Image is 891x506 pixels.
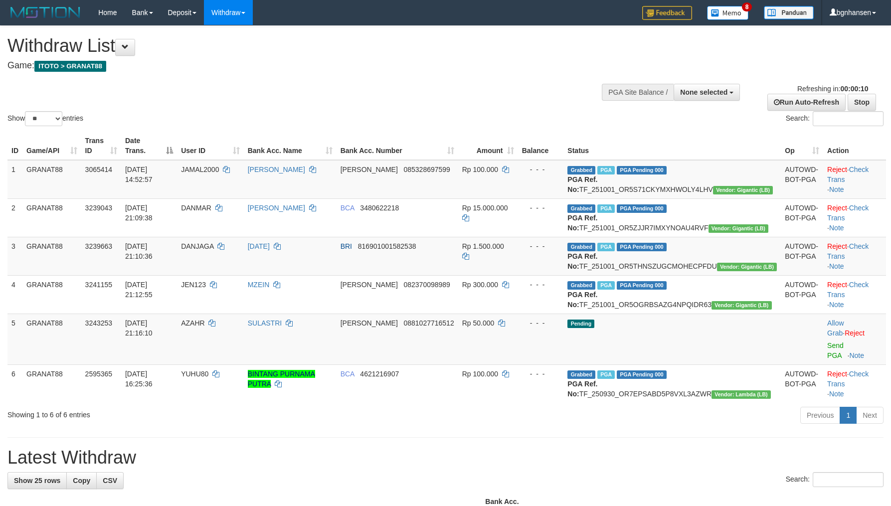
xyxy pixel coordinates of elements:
[360,370,399,378] span: Copy 4621216907 to clipboard
[7,448,884,468] h1: Latest Withdraw
[7,406,364,420] div: Showing 1 to 6 of 6 entries
[248,242,270,250] a: [DATE]
[125,281,153,299] span: [DATE] 21:12:55
[823,198,886,237] td: · ·
[66,472,97,489] a: Copy
[103,477,117,485] span: CSV
[856,407,884,424] a: Next
[563,160,781,199] td: TF_251001_OR5S71CKYMXHWOLY4LHV
[767,94,846,111] a: Run Auto-Refresh
[712,301,772,310] span: Vendor URL: https://dashboard.q2checkout.com/secure
[617,281,667,290] span: PGA Pending
[181,319,204,327] span: AZAHR
[522,369,560,379] div: - - -
[341,242,352,250] span: BRI
[7,132,22,160] th: ID
[462,242,504,250] span: Rp 1.500.000
[823,275,886,314] td: · ·
[827,370,847,378] a: Reject
[7,160,22,199] td: 1
[22,198,81,237] td: GRANAT88
[674,84,740,101] button: None selected
[337,132,458,160] th: Bank Acc. Number: activate to sort column ascending
[22,160,81,199] td: GRANAT88
[7,364,22,403] td: 6
[829,224,844,232] a: Note
[764,6,814,19] img: panduan.png
[125,166,153,183] span: [DATE] 14:52:57
[462,319,495,327] span: Rp 50.000
[567,380,597,398] b: PGA Ref. No:
[786,472,884,487] label: Search:
[597,370,615,379] span: Marked by bgndany
[518,132,564,160] th: Balance
[358,242,416,250] span: Copy 816901001582538 to clipboard
[713,186,773,194] span: Vendor URL: https://dashboard.q2checkout.com/secure
[567,166,595,174] span: Grabbed
[22,364,81,403] td: GRANAT88
[34,61,106,72] span: ITOTO > GRANAT88
[14,477,60,485] span: Show 25 rows
[522,318,560,328] div: - - -
[7,314,22,364] td: 5
[125,204,153,222] span: [DATE] 21:09:38
[85,281,113,289] span: 3241155
[85,242,113,250] span: 3239663
[248,319,282,327] a: SULASTRI
[341,281,398,289] span: [PERSON_NAME]
[823,314,886,364] td: ·
[849,351,864,359] a: Note
[244,132,337,160] th: Bank Acc. Name: activate to sort column ascending
[125,319,153,337] span: [DATE] 21:16:10
[597,243,615,251] span: Marked by bgndara
[617,166,667,174] span: PGA Pending
[642,6,692,20] img: Feedback.jpg
[823,364,886,403] td: · ·
[7,275,22,314] td: 4
[125,242,153,260] span: [DATE] 21:10:36
[829,185,844,193] a: Note
[181,166,219,173] span: JAMAL2000
[22,314,81,364] td: GRANAT88
[567,320,594,328] span: Pending
[341,370,355,378] span: BCA
[712,390,771,399] span: Vendor URL: https://dashboard.q2checkout.com/secure
[813,472,884,487] input: Search:
[781,132,823,160] th: Op: activate to sort column ascending
[567,281,595,290] span: Grabbed
[845,329,865,337] a: Reject
[22,132,81,160] th: Game/API: activate to sort column ascending
[829,301,844,309] a: Note
[786,111,884,126] label: Search:
[341,319,398,327] span: [PERSON_NAME]
[781,364,823,403] td: AUTOWD-BOT-PGA
[717,263,777,271] span: Vendor URL: https://dashboard.q2checkout.com/secure
[181,242,213,250] span: DANJAGA
[707,6,749,20] img: Button%20Memo.svg
[73,477,90,485] span: Copy
[341,204,355,212] span: BCA
[7,472,67,489] a: Show 25 rows
[181,370,208,378] span: YUHU80
[567,370,595,379] span: Grabbed
[563,237,781,275] td: TF_251001_OR5THNSZUGCMOHECPFDU
[827,281,869,299] a: Check Trans
[462,166,498,173] span: Rp 100.000
[840,407,857,424] a: 1
[96,472,124,489] a: CSV
[597,166,615,174] span: Marked by bgndedek
[7,5,83,20] img: MOTION_logo.png
[522,280,560,290] div: - - -
[617,204,667,213] span: PGA Pending
[22,237,81,275] td: GRANAT88
[709,224,769,233] span: Vendor URL: https://dashboard.q2checkout.com/secure
[85,370,113,378] span: 2595365
[7,111,83,126] label: Show entries
[813,111,884,126] input: Search:
[248,370,315,388] a: BINTANG PURNAMA PUTRA
[7,61,584,71] h4: Game:
[800,407,840,424] a: Previous
[829,390,844,398] a: Note
[458,132,518,160] th: Amount: activate to sort column ascending
[125,370,153,388] span: [DATE] 16:25:36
